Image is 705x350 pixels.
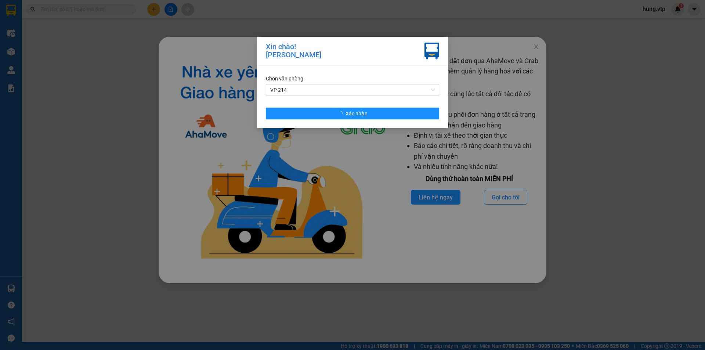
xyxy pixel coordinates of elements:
span: VP 214 [270,84,435,95]
div: Chọn văn phòng [266,75,439,83]
button: Xác nhận [266,108,439,119]
span: loading [337,111,346,116]
div: Xin chào! [PERSON_NAME] [266,43,321,59]
img: vxr-icon [424,43,439,59]
span: Xác nhận [346,109,368,118]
